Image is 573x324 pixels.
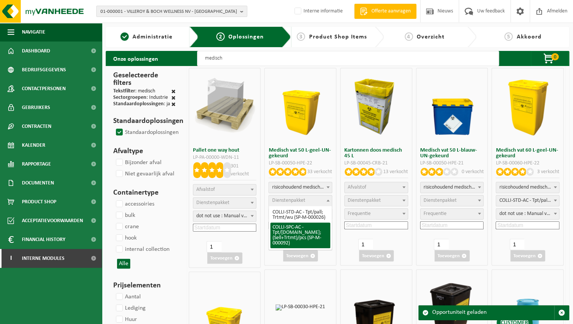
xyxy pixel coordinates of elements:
div: LP-SB-00050-HPE-21 [420,161,484,166]
button: Toevoegen [359,250,394,261]
h3: Prijselementen [113,280,176,291]
span: COLLI-STD-AC - Tpt/pall; Trtmt/wu (SP-M-000026) [496,195,559,206]
h3: Medisch vat 60 L-geel-UN-gekeurd [496,147,559,159]
span: I [8,249,14,268]
span: Acceptatievoorwaarden [22,211,83,230]
h2: Onze oplossingen [106,51,166,66]
div: LP-SB-00045-CRB-21 [344,161,408,166]
button: 01-000001 - VILLEROY & BOCH WELLNESS NV - [GEOGRAPHIC_DATA] [96,6,247,17]
span: risicohoudend medisch afval [269,182,332,193]
span: Dienstenpakket [196,200,230,206]
span: Dienstenpakket [424,198,457,203]
span: 2 [216,32,225,41]
div: Opportuniteit geladen [432,306,554,320]
label: Niet gevaarlijk afval [114,168,174,180]
label: crane [114,221,139,232]
span: Standaardoplossingen [113,101,164,107]
span: Dienstenpakket [348,198,381,203]
button: Toevoegen [283,250,318,261]
h3: Medisch vat 50 L-blauw-UN-gekeurd [420,147,484,159]
input: Startdatum [193,224,257,232]
h3: Afvaltype [113,146,176,157]
span: risicohoudend medisch afval [268,182,332,193]
button: Toevoegen [434,250,469,261]
h3: Medisch vat 50 L-geel-UN-gekeurd [268,147,332,159]
span: 3 [297,32,305,41]
div: : medisch [113,89,155,95]
li: COLLI-STD-AC - Tpt/pall; Trtmt/wu (SP-M-000026) [270,207,330,223]
label: Bijzonder afval [114,157,162,168]
button: 0 [531,51,568,66]
input: 1 [434,239,449,250]
h3: Containertype [113,187,176,198]
span: Dienstenpakket [272,198,305,203]
label: Standaardoplossingen [114,127,179,138]
img: LP-SB-00060-HPE-22 [496,74,560,138]
span: dot not use : Manual voor MyVanheede [496,209,559,219]
span: 5 [504,32,513,41]
span: Afvalstof [348,184,366,190]
span: Kalender [22,136,45,155]
p: 3 verkocht [537,168,559,176]
a: 5Akkoord [480,32,565,41]
span: dot not use : Manual voor MyVanheede [193,210,257,222]
span: risicohoudend medisch afval [421,182,484,193]
div: LP-SB-00050-HPE-22 [268,161,332,166]
span: Interne modules [22,249,65,268]
span: Contracten [22,117,51,136]
label: Interne informatie [293,6,343,17]
a: 3Product Shop Items [295,32,369,41]
a: Offerte aanvragen [354,4,416,19]
div: : Industrie [113,95,168,101]
span: risicohoudend medisch afval [420,182,484,193]
span: Akkoord [516,34,541,40]
a: 1Administratie [109,32,183,41]
span: Frequentie [424,211,447,217]
input: Zoeken [197,51,499,66]
p: 13 verkocht [383,168,408,176]
span: Overzicht [417,34,445,40]
label: Lediging [114,303,146,314]
span: 4 [405,32,413,41]
span: Contactpersonen [22,79,66,98]
input: 1 [206,241,222,252]
span: Administratie [132,34,173,40]
span: 1 [120,32,129,41]
span: Product Shop [22,192,56,211]
label: bulk [114,210,135,221]
input: 1 [510,239,525,250]
img: LP-SB-00050-HPE-22 [268,74,333,138]
span: Afvalstof [196,187,215,192]
div: LP-PA-00000-WDN-11 [193,155,257,160]
input: Startdatum [496,221,559,229]
span: Navigatie [22,23,45,41]
span: Offerte aanvragen [370,8,413,15]
img: LP-PA-00000-WDN-11 [193,74,257,138]
label: internal collection [114,244,169,255]
a: 4Overzicht [388,32,462,41]
p: 33 verkocht [307,168,332,176]
button: Toevoegen [207,252,242,264]
h3: Pallet one way hout [193,147,257,153]
p: 301 verkocht [231,162,257,178]
span: Documenten [22,174,54,192]
h3: Kartonnen doos medisch 45 L [344,147,408,159]
span: risicohoudend medisch afval [496,182,559,193]
li: COLLI-SPC-AC - Tpt/[DOMAIN_NAME]; (Sell+Trtmt)/pcs (SP-M-000092) [270,223,330,248]
h3: Geselecteerde filters [113,70,176,89]
label: accessoiries [114,198,154,210]
span: Product Shop Items [309,34,367,40]
input: Startdatum [344,221,408,229]
input: Startdatum [420,221,484,229]
label: hook [114,232,137,244]
button: Toevoegen [510,250,545,261]
input: 1 [358,239,373,250]
span: Oplossingen [228,34,264,40]
img: LP-SB-00045-CRB-21 [344,74,408,138]
a: 2Oplossingen [204,32,276,41]
label: Aantal [114,291,141,303]
span: Sectorgroepen [113,95,146,100]
span: dot not use : Manual voor MyVanheede [496,208,559,220]
span: Dashboard [22,41,50,60]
